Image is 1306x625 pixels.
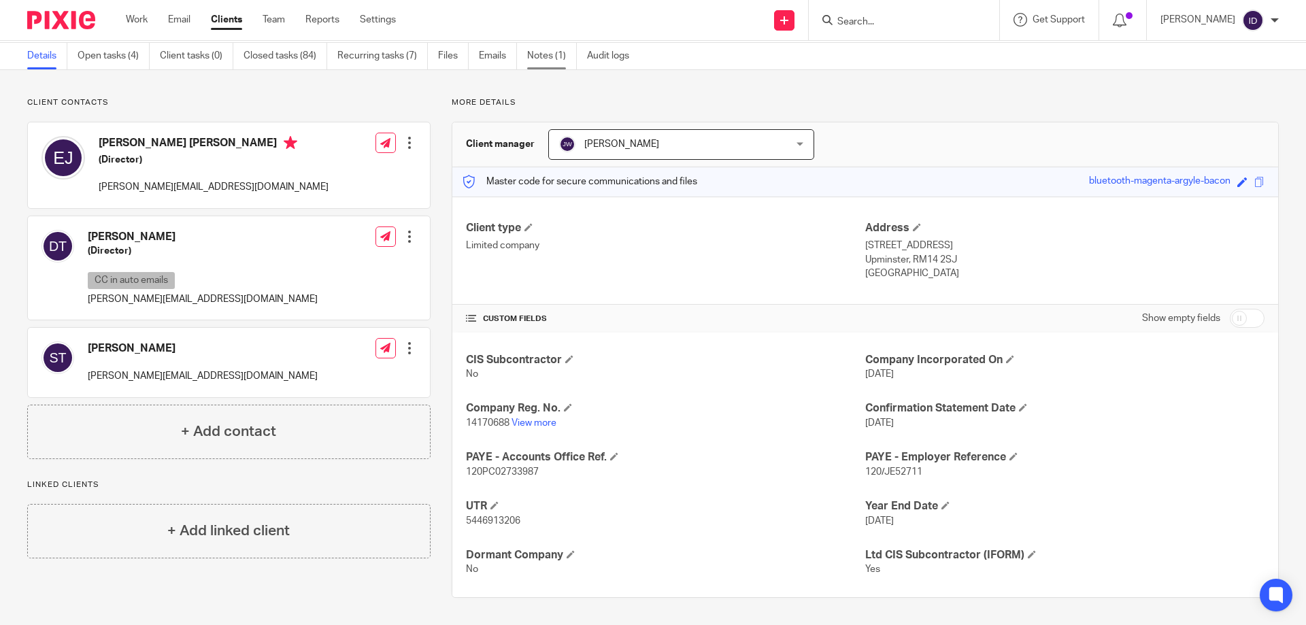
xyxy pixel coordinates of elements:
[211,13,242,27] a: Clients
[41,230,74,263] img: svg%3E
[305,13,339,27] a: Reports
[168,13,190,27] a: Email
[865,516,894,526] span: [DATE]
[865,221,1265,235] h4: Address
[27,43,67,69] a: Details
[1142,311,1220,325] label: Show empty fields
[865,418,894,428] span: [DATE]
[88,244,318,258] h5: (Director)
[41,136,85,180] img: svg%3E
[88,341,318,356] h4: [PERSON_NAME]
[88,272,175,289] p: CC in auto emails
[1033,15,1085,24] span: Get Support
[88,369,318,383] p: [PERSON_NAME][EMAIL_ADDRESS][DOMAIN_NAME]
[466,221,865,235] h4: Client type
[99,153,329,167] h5: (Director)
[284,136,297,150] i: Primary
[438,43,469,69] a: Files
[559,136,575,152] img: svg%3E
[337,43,428,69] a: Recurring tasks (7)
[466,239,865,252] p: Limited company
[1160,13,1235,27] p: [PERSON_NAME]
[865,369,894,379] span: [DATE]
[466,564,478,574] span: No
[865,401,1265,416] h4: Confirmation Statement Date
[479,43,517,69] a: Emails
[167,520,290,541] h4: + Add linked client
[1089,174,1230,190] div: bluetooth-magenta-argyle-bacon
[88,292,318,306] p: [PERSON_NAME][EMAIL_ADDRESS][DOMAIN_NAME]
[865,239,1265,252] p: [STREET_ADDRESS]
[463,175,697,188] p: Master code for secure communications and files
[126,13,148,27] a: Work
[160,43,233,69] a: Client tasks (0)
[244,43,327,69] a: Closed tasks (84)
[865,564,880,574] span: Yes
[27,11,95,29] img: Pixie
[865,253,1265,267] p: Upminster, RM14 2SJ
[587,43,639,69] a: Audit logs
[466,418,509,428] span: 14170688
[836,16,958,29] input: Search
[865,267,1265,280] p: [GEOGRAPHIC_DATA]
[466,137,535,151] h3: Client manager
[99,180,329,194] p: [PERSON_NAME][EMAIL_ADDRESS][DOMAIN_NAME]
[466,353,865,367] h4: CIS Subcontractor
[99,136,329,153] h4: [PERSON_NAME] [PERSON_NAME]
[181,421,276,442] h4: + Add contact
[466,401,865,416] h4: Company Reg. No.
[360,13,396,27] a: Settings
[865,467,922,477] span: 120/JE52711
[466,516,520,526] span: 5446913206
[41,341,74,374] img: svg%3E
[466,314,865,324] h4: CUSTOM FIELDS
[466,499,865,513] h4: UTR
[466,467,539,477] span: 120PC02733987
[865,548,1265,562] h4: Ltd CIS Subcontractor (IFORM)
[263,13,285,27] a: Team
[466,548,865,562] h4: Dormant Company
[78,43,150,69] a: Open tasks (4)
[466,369,478,379] span: No
[452,97,1279,108] p: More details
[865,499,1265,513] h4: Year End Date
[88,230,318,244] h4: [PERSON_NAME]
[1242,10,1264,31] img: svg%3E
[527,43,577,69] a: Notes (1)
[865,353,1265,367] h4: Company Incorporated On
[865,450,1265,464] h4: PAYE - Employer Reference
[512,418,556,428] a: View more
[466,450,865,464] h4: PAYE - Accounts Office Ref.
[584,139,659,149] span: [PERSON_NAME]
[27,97,431,108] p: Client contacts
[27,479,431,490] p: Linked clients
